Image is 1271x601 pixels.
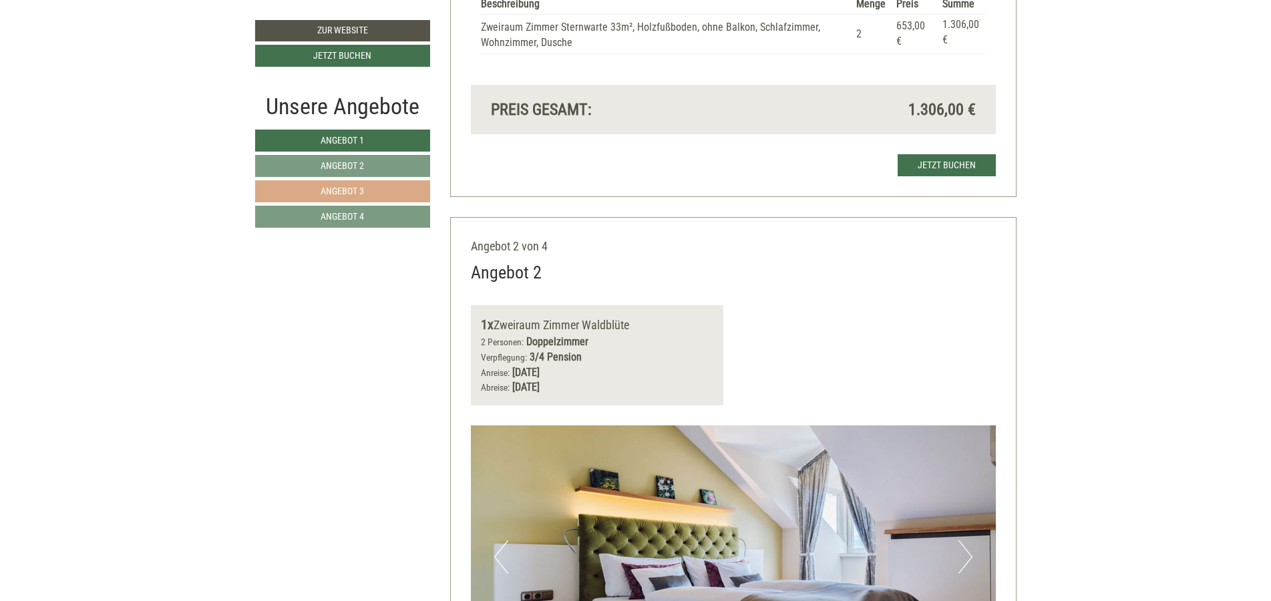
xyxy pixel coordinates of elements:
span: 653,00 € [896,19,925,47]
small: Anreise: [481,367,510,378]
b: 3/4 Pension [530,351,582,363]
span: Angebot 4 [321,211,364,222]
div: Angebot 2 [471,260,542,285]
span: Angebot 3 [321,186,364,196]
b: [DATE] [512,366,540,379]
button: Next [958,540,972,574]
a: Zur Website [255,20,430,41]
small: Verpflegung: [481,352,527,363]
span: Angebot 2 von 4 [471,239,548,253]
div: Zweiraum Zimmer Waldblüte [481,315,713,335]
td: 1.306,00 € [937,15,986,54]
div: Unsere Angebote [255,90,430,123]
small: 2 Personen: [481,337,524,347]
div: Preis gesamt: [481,98,733,121]
a: Jetzt buchen [255,45,430,67]
small: Abreise: [481,382,510,393]
td: 2 [851,15,891,54]
span: Angebot 2 [321,160,364,171]
span: Angebot 1 [321,135,364,146]
td: Zweiraum Zimmer Sternwarte 33m², Holzfußboden, ohne Balkon, Schlafzimmer, Wohnzimmer, Dusche [481,15,851,54]
a: Jetzt buchen [898,154,996,176]
span: 1.306,00 € [908,98,976,121]
b: Doppelzimmer [526,335,588,348]
b: [DATE] [512,381,540,393]
button: Previous [494,540,508,574]
b: 1x [481,317,494,333]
